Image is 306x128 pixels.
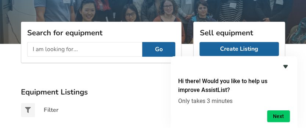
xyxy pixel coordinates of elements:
div: Filter [44,107,58,113]
h2: Hi there! Would you like to help us improve AssistList? [178,77,290,95]
p: Only takes 3 minutes [178,97,290,104]
h3: Equipment Listings [21,87,285,97]
h3: Sell equipment [199,28,279,38]
input: I am looking for... [27,42,142,57]
h3: Search for equipment [27,28,175,38]
button: Go [142,42,175,57]
div: Hi there! Would you like to help us improve AssistList? [178,62,290,122]
a: Create Listing [199,42,279,56]
button: Next question [267,110,290,122]
button: Hide survey [281,62,290,71]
